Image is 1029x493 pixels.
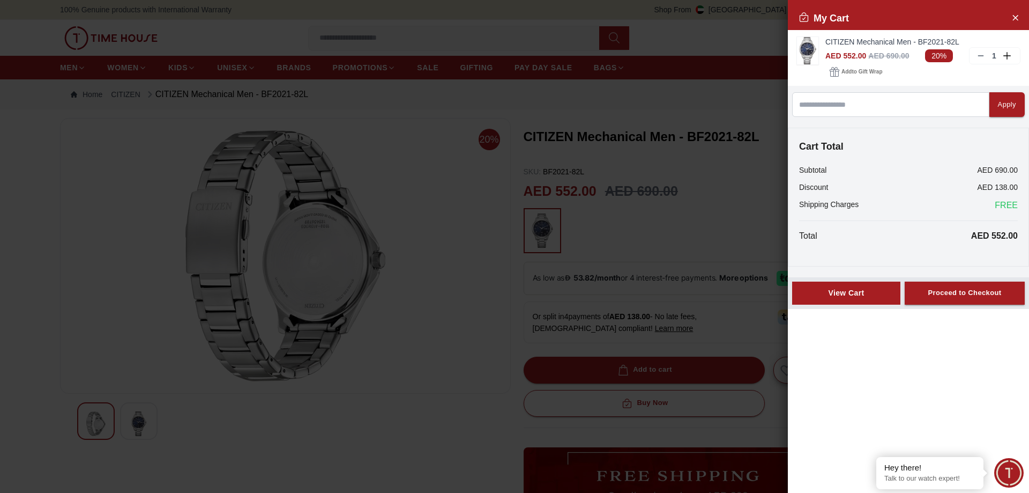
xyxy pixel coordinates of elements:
span: 20% [925,49,953,62]
p: AED 138.00 [978,182,1018,193]
button: Apply [989,92,1025,117]
h2: My Cart [799,11,849,26]
div: Apply [998,99,1016,111]
p: 1 [990,50,998,61]
p: Subtotal [799,165,826,175]
span: Add to Gift Wrap [841,67,882,77]
p: Discount [799,182,828,193]
div: View Cart [801,288,891,298]
p: AED 690.00 [978,165,1018,175]
button: View Cart [792,282,900,305]
span: AED 552.00 [825,51,866,60]
button: Addto Gift Wrap [825,64,886,79]
p: Total [799,230,817,242]
button: Close Account [1006,9,1024,26]
p: Shipping Charges [799,199,859,212]
div: Hey there! [884,462,975,473]
img: ... [797,37,818,64]
button: Proceed to Checkout [905,282,1025,305]
p: Talk to our watch expert! [884,474,975,483]
a: CITIZEN Mechanical Men - BF2021-82L [825,36,1020,47]
div: Chat Widget [994,458,1024,488]
span: FREE [995,199,1018,212]
p: AED 552.00 [971,230,1018,242]
div: Proceed to Checkout [928,287,1001,299]
span: AED 690.00 [868,51,909,60]
h4: Cart Total [799,139,1018,154]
